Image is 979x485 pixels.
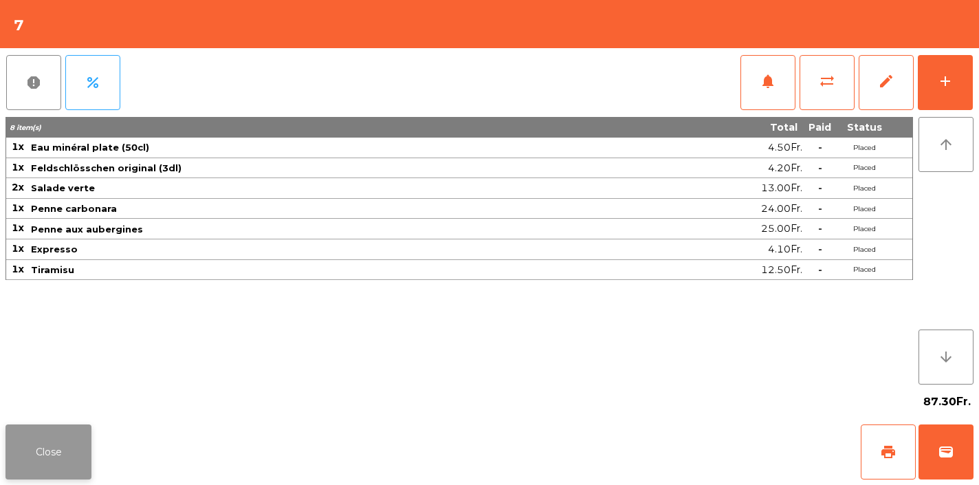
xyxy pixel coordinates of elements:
[837,219,892,239] td: Placed
[12,202,24,214] span: 1x
[31,224,143,235] span: Penne aux aubergines
[837,117,892,138] th: Status
[861,424,916,479] button: print
[818,263,822,276] span: -
[25,74,42,91] span: report
[761,200,802,218] span: 24.00Fr.
[918,424,973,479] button: wallet
[635,117,803,138] th: Total
[937,73,954,89] div: add
[761,261,802,279] span: 12.50Fr.
[85,74,101,91] span: percent
[837,158,892,179] td: Placed
[938,349,954,365] i: arrow_downward
[819,73,835,89] span: sync_alt
[818,243,822,255] span: -
[803,117,837,138] th: Paid
[818,222,822,235] span: -
[760,73,776,89] span: notifications
[800,55,855,110] button: sync_alt
[12,222,24,234] span: 1x
[818,141,822,153] span: -
[31,162,181,173] span: Feldschlösschen original (3dl)
[878,73,894,89] span: edit
[740,55,795,110] button: notifications
[837,138,892,158] td: Placed
[837,178,892,199] td: Placed
[761,219,802,238] span: 25.00Fr.
[880,444,896,460] span: print
[768,159,802,177] span: 4.20Fr.
[918,330,973,385] button: arrow_downward
[837,260,892,281] td: Placed
[918,117,973,172] button: arrow_upward
[923,391,971,412] span: 87.30Fr.
[837,199,892,219] td: Placed
[761,179,802,197] span: 13.00Fr.
[12,161,24,173] span: 1x
[918,55,973,110] button: add
[65,55,120,110] button: percent
[31,182,95,193] span: Salade verte
[10,123,41,132] span: 8 item(s)
[31,203,117,214] span: Penne carbonara
[31,142,149,153] span: Eau minéral plate (50cl)
[938,444,954,460] span: wallet
[818,202,822,215] span: -
[6,55,61,110] button: report
[12,181,24,193] span: 2x
[5,424,91,479] button: Close
[938,136,954,153] i: arrow_upward
[14,15,24,36] h4: 7
[12,263,24,275] span: 1x
[837,239,892,260] td: Placed
[12,242,24,255] span: 1x
[768,138,802,157] span: 4.50Fr.
[859,55,914,110] button: edit
[12,140,24,153] span: 1x
[818,162,822,174] span: -
[31,264,74,275] span: Tiramisu
[818,182,822,194] span: -
[31,244,78,255] span: Expresso
[768,240,802,259] span: 4.10Fr.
